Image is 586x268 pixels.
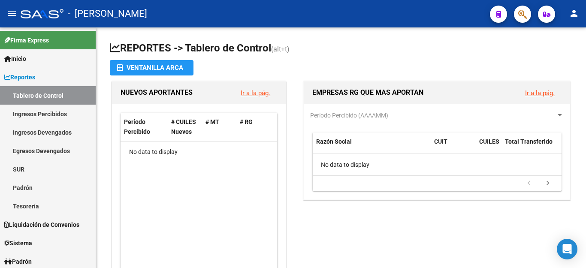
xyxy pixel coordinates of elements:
span: NUEVOS APORTANTES [121,88,193,96]
h1: REPORTES -> Tablero de Control [110,41,572,56]
datatable-header-cell: # RG [236,113,271,141]
span: # RG [240,118,253,125]
datatable-header-cell: CUIT [431,132,476,161]
a: Ir a la pág. [525,89,555,97]
span: # MT [205,118,219,125]
datatable-header-cell: Razón Social [313,132,431,161]
button: Ir a la pág. [234,85,277,101]
datatable-header-cell: # MT [202,113,236,141]
a: go to previous page [521,179,537,188]
datatable-header-cell: CUILES [476,132,501,161]
mat-icon: person [569,8,579,18]
button: Ventanilla ARCA [110,60,193,75]
a: Ir a la pág. [241,89,270,97]
span: EMPRESAS RG QUE MAS APORTAN [312,88,423,96]
a: go to next page [540,179,556,188]
span: Período Percibido [124,118,150,135]
span: Liquidación de Convenios [4,220,79,229]
mat-icon: menu [7,8,17,18]
div: No data to display [313,154,562,175]
span: Total Transferido [505,138,553,145]
datatable-header-cell: # CUILES Nuevos [168,113,202,141]
span: Padrón [4,257,32,266]
div: Ventanilla ARCA [117,60,187,75]
span: Sistema [4,238,32,248]
span: (alt+t) [271,45,290,53]
div: Open Intercom Messenger [557,239,577,259]
span: CUIT [434,138,447,145]
span: Inicio [4,54,26,63]
span: Período Percibido (AAAAMM) [310,112,388,119]
datatable-header-cell: Período Percibido [121,113,168,141]
span: - [PERSON_NAME] [68,4,147,23]
span: CUILES [479,138,499,145]
div: No data to display [121,142,277,163]
span: Razón Social [316,138,352,145]
span: Reportes [4,72,35,82]
button: Ir a la pág. [518,85,562,101]
datatable-header-cell: Total Transferido [501,132,562,161]
span: Firma Express [4,36,49,45]
span: # CUILES Nuevos [171,118,196,135]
